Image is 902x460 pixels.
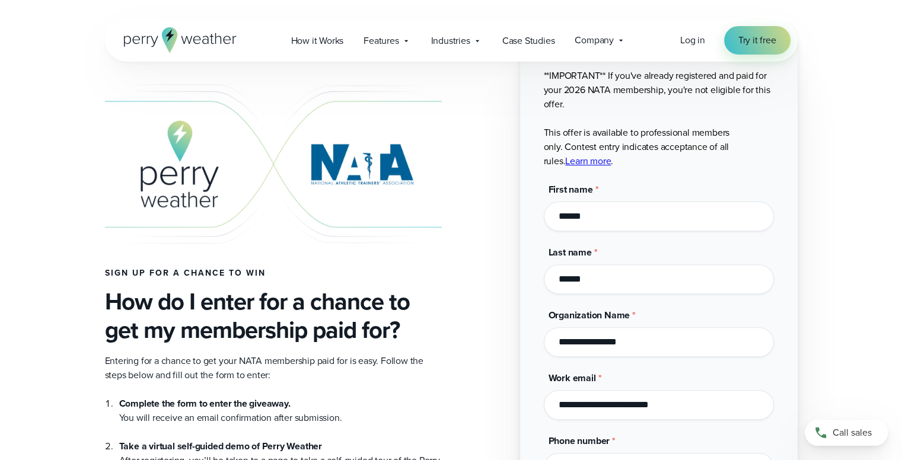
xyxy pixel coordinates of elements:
span: Last name [549,245,592,259]
a: Call sales [805,420,888,446]
strong: Take a virtual self-guided demo of Perry Weather [119,439,322,453]
a: Try it free [724,26,791,55]
a: Log in [680,33,705,47]
span: Industries [431,34,470,48]
span: First name [549,183,593,196]
span: Company [575,33,614,47]
h4: Sign up for a chance to win [105,269,442,278]
span: How it Works [291,34,344,48]
span: Work email [549,371,596,385]
a: Learn more [565,154,611,168]
strong: Complete the form to enter the giveaway. [119,397,291,410]
span: Case Studies [502,34,555,48]
span: Call sales [833,426,872,440]
span: Features [364,34,399,48]
span: Organization Name [549,308,630,322]
p: **IMPORTANT** If you've already registered and paid for your 2026 NATA membership, you're not eli... [544,69,774,168]
span: Try it free [738,33,776,47]
span: Phone number [549,434,610,448]
a: Case Studies [492,28,565,53]
li: You will receive an email confirmation after submission. [119,397,442,425]
h3: How do I enter for a chance to get my membership paid for? [105,287,442,344]
a: How it Works [281,28,354,53]
p: Entering for a chance to get your NATA membership paid for is easy. Follow the steps below and fi... [105,354,442,382]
